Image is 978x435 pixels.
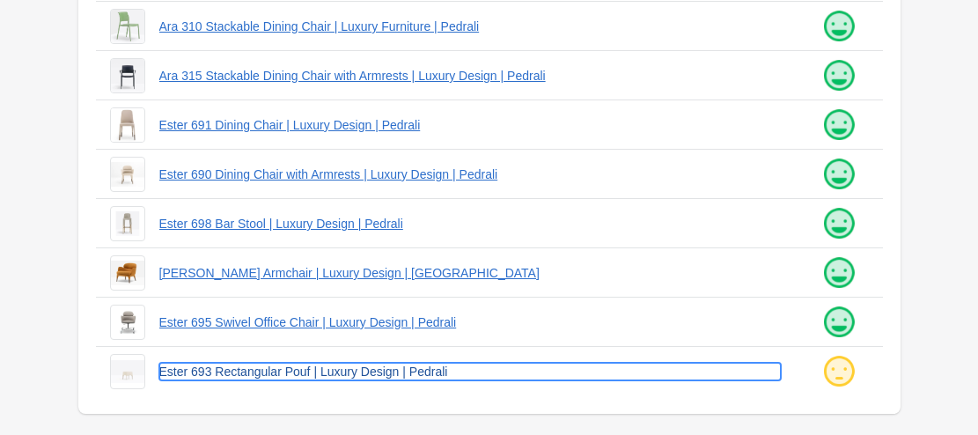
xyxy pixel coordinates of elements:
[159,264,781,282] a: [PERSON_NAME] Armchair | Luxury Design | [GEOGRAPHIC_DATA]
[159,215,781,232] a: Ester 698 Bar Stool | Luxury Design | Pedrali
[821,107,857,143] img: happy.png
[159,67,781,85] a: Ara 315 Stackable Dining Chair with Armrests | Luxury Design | Pedrali
[159,313,781,331] a: Ester 695 Swivel Office Chair | Luxury Design | Pedrali
[159,18,781,35] a: Ara 310 Stackable Dining Chair | Luxury Furniture | Pedrali
[159,116,781,134] a: Ester 691 Dining Chair | Luxury Design | Pedrali
[821,157,857,192] img: happy.png
[821,305,857,340] img: happy.png
[821,206,857,241] img: happy.png
[821,58,857,93] img: happy.png
[821,255,857,291] img: happy.png
[821,354,857,389] img: ok.png
[159,363,781,380] a: Ester 693 Rectangular Pouf | Luxury Design | Pedrali
[821,9,857,44] img: happy.png
[159,166,781,183] a: Ester 690 Dining Chair with Armrests | Luxury Design | Pedrali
